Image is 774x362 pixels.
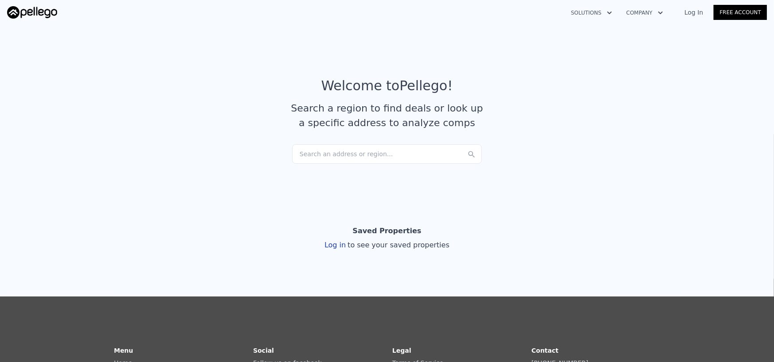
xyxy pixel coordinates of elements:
div: Search a region to find deals or look up a specific address to analyze comps [288,101,486,130]
button: Solutions [564,5,619,21]
div: Saved Properties [353,222,422,240]
a: Free Account [714,5,767,20]
strong: Menu [114,347,133,354]
strong: Social [253,347,274,354]
img: Pellego [7,6,57,19]
div: Search an address or region... [292,144,482,164]
strong: Legal [392,347,411,354]
span: to see your saved properties [346,241,450,249]
div: Welcome to Pellego ! [321,78,453,94]
button: Company [619,5,670,21]
div: Log in [324,240,450,250]
strong: Contact [532,347,559,354]
a: Log In [674,8,714,17]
